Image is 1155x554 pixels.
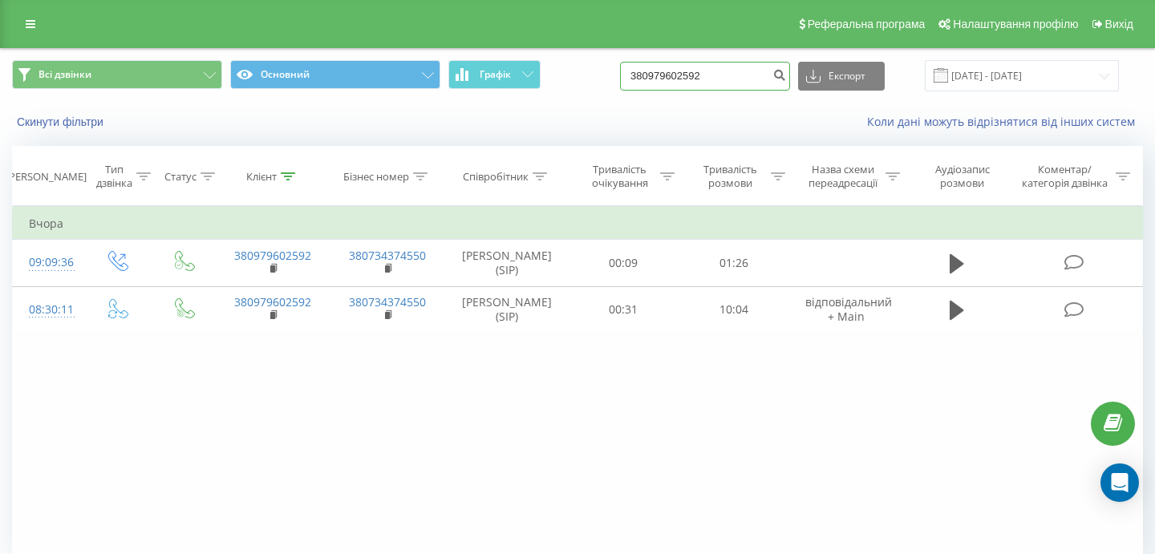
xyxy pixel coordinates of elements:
button: Експорт [798,62,885,91]
button: Графік [448,60,541,89]
div: Клієнт [246,170,277,184]
td: [PERSON_NAME] (SIP) [445,240,569,286]
a: Коли дані можуть відрізнятися вiд інших систем [867,114,1143,129]
a: 380734374550 [349,248,426,263]
span: Всі дзвінки [38,68,91,81]
div: Тривалість розмови [693,163,767,190]
div: Співробітник [463,170,529,184]
td: [PERSON_NAME] (SIP) [445,286,569,333]
td: 00:09 [569,240,679,286]
span: Вихід [1105,18,1133,30]
span: Графік [480,69,511,80]
span: Реферальна програма [808,18,926,30]
button: Всі дзвінки [12,60,222,89]
div: Тип дзвінка [96,163,132,190]
div: 09:09:36 [29,247,67,278]
td: 00:31 [569,286,679,333]
div: Статус [164,170,197,184]
div: 08:30:11 [29,294,67,326]
a: 380979602592 [234,294,311,309]
div: Коментар/категорія дзвінка [1018,163,1112,190]
div: Тривалість очікування [583,163,657,190]
a: 380979602592 [234,248,311,263]
div: Open Intercom Messenger [1100,463,1139,502]
div: [PERSON_NAME] [6,170,87,184]
td: Вчора [13,208,1143,240]
td: 01:26 [679,240,789,286]
div: Бізнес номер [343,170,409,184]
button: Скинути фільтри [12,115,111,129]
span: Налаштування профілю [953,18,1078,30]
div: Назва схеми переадресації [804,163,881,190]
td: 10:04 [679,286,789,333]
a: 380734374550 [349,294,426,309]
input: Пошук за номером [620,62,790,91]
div: Аудіозапис розмови [918,163,1006,190]
button: Основний [230,60,440,89]
td: відповідальний + Main [789,286,904,333]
